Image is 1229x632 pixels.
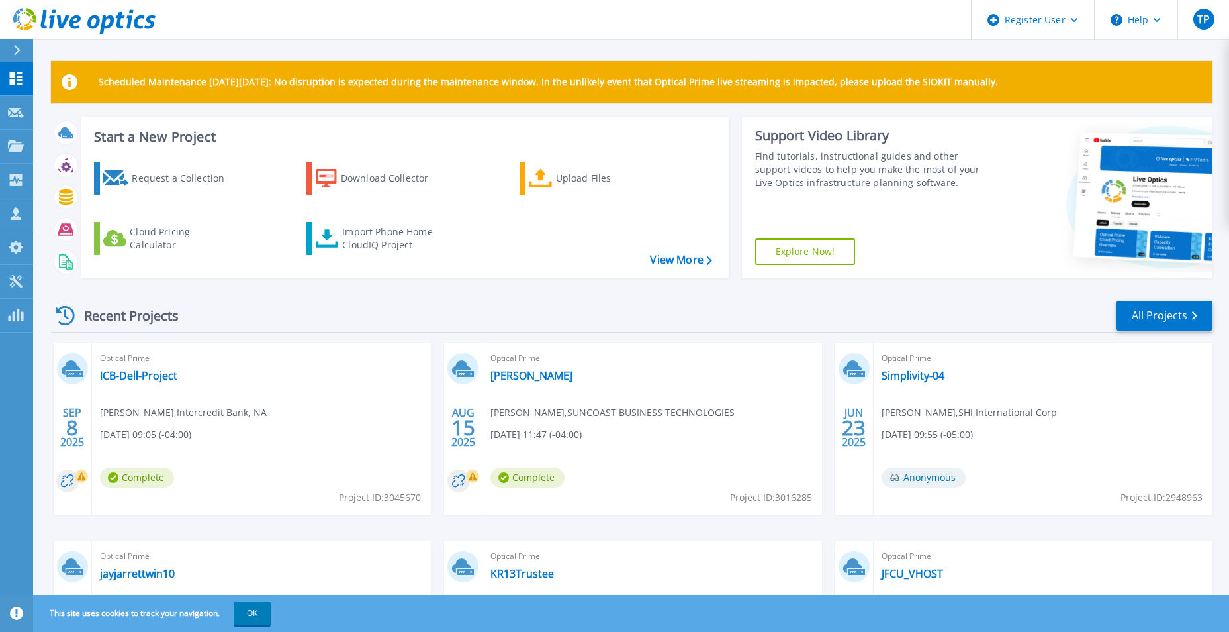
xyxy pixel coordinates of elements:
[520,162,667,195] a: Upload Files
[94,130,711,144] h3: Start a New Project
[100,405,267,420] span: [PERSON_NAME] , Intercredit Bank, NA
[490,427,582,442] span: [DATE] 11:47 (-04:00)
[556,165,662,191] div: Upload Files
[100,567,175,580] a: jayjarrettwin10
[100,351,423,366] span: Optical Prime
[490,405,735,420] span: [PERSON_NAME] , SUNCOAST BUSINESS TECHNOLOGIES
[490,567,554,580] a: KR13Trustee
[66,422,78,433] span: 8
[341,165,447,191] div: Download Collector
[490,549,813,564] span: Optical Prime
[51,299,197,332] div: Recent Projects
[130,225,236,252] div: Cloud Pricing Calculator
[60,403,85,452] div: SEP 2025
[451,422,475,433] span: 15
[36,602,271,625] span: This site uses cookies to track your navigation.
[342,225,445,252] div: Import Phone Home CloudIQ Project
[1116,301,1212,331] a: All Projects
[234,602,271,625] button: OK
[339,490,421,505] span: Project ID: 3045670
[882,567,943,580] a: JFCU_VHOST
[100,468,174,488] span: Complete
[755,127,995,144] div: Support Video Library
[451,403,476,452] div: AUG 2025
[99,77,998,87] p: Scheduled Maintenance [DATE][DATE]: No disruption is expected during the maintenance window. In t...
[100,549,423,564] span: Optical Prime
[100,427,191,442] span: [DATE] 09:05 (-04:00)
[1120,490,1203,505] span: Project ID: 2948963
[882,405,1057,420] span: [PERSON_NAME] , SHI International Corp
[882,369,944,382] a: Simplivity-04
[94,222,242,255] a: Cloud Pricing Calculator
[650,254,711,266] a: View More
[730,490,812,505] span: Project ID: 3016285
[132,165,238,191] div: Request a Collection
[306,162,454,195] a: Download Collector
[1197,14,1210,25] span: TP
[882,468,966,488] span: Anonymous
[841,403,866,452] div: JUN 2025
[490,468,565,488] span: Complete
[882,351,1205,366] span: Optical Prime
[755,150,995,189] div: Find tutorials, instructional guides and other support videos to help you make the most of your L...
[490,369,572,382] a: [PERSON_NAME]
[490,351,813,366] span: Optical Prime
[100,369,177,382] a: ICB-Dell-Project
[842,422,866,433] span: 23
[755,238,856,265] a: Explore Now!
[94,162,242,195] a: Request a Collection
[882,549,1205,564] span: Optical Prime
[882,427,973,442] span: [DATE] 09:55 (-05:00)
